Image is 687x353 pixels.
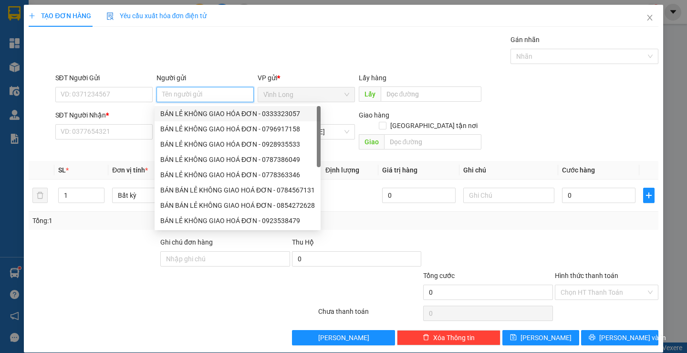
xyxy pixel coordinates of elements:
span: Xóa Thông tin [433,332,475,343]
div: BÁN LẺ KHÔNG GIAO HOÁ ĐƠN - 0923538479 [160,215,315,226]
div: BÁN LẺ KHÔNG GIAO HÓA ĐƠN [8,31,55,77]
div: BÁN LẺ KHÔNG GIAO HÓA ĐƠN - 0333323057 [160,108,315,119]
div: BÁN LẺ KHÔNG GIAO HÓA ĐƠN - 0333323057 [155,106,321,121]
span: Tổng cước [423,272,455,279]
input: Ghi Chú [463,188,554,203]
button: Close [636,5,663,32]
span: Đơn vị tính [112,166,148,174]
span: delete [423,334,429,342]
span: [PERSON_NAME] [520,332,572,343]
input: Dọc đường [381,86,481,102]
div: BÁN BÁN LẺ KHÔNG GIAO HOÁ ĐƠN - 0854272628 [155,198,321,213]
input: Ghi chú đơn hàng [160,251,290,267]
div: Chưa thanh toán [317,306,423,323]
span: Lấy hàng [359,74,386,82]
div: BÁN LẺ KHÔNG GIAO HOÁ ĐƠN - 0787386049 [155,152,321,167]
button: plus [643,188,655,203]
div: BÁN LẺ KHÔNG GIAO HÓA ĐƠN - 0928935533 [160,139,315,150]
span: Cước hàng [562,166,595,174]
div: Tổng: 1 [32,215,266,226]
div: BÁN BÁN LẺ KHÔNG GIAO HOÁ ĐƠN - 0784567131 [160,185,315,195]
span: Định lượng [325,166,359,174]
span: plus [644,192,654,199]
button: save[PERSON_NAME] [502,330,579,345]
div: BÁN LẺ KHÔNG GIAO HOÁ ĐƠN - 0923538479 [155,213,321,228]
span: Lấy [359,86,381,102]
div: Người gửi [156,73,254,83]
div: SĐT Người Nhận [55,110,153,120]
span: Nhận: [62,9,85,19]
div: SĐT Người Gửi [55,73,153,83]
div: BÁN LẺ KHÔNG GIAO HOÁ ĐƠN - 0778363346 [160,170,315,180]
div: BÁN LẺ KHÔNG GIAO HOÁ ĐƠN - 0796917158 [155,121,321,137]
span: Thu Hộ [292,238,314,246]
input: Dọc đường [384,134,481,150]
input: 0 [382,188,456,203]
th: Ghi chú [459,161,558,180]
button: [PERSON_NAME] [292,330,396,345]
div: BÁN BÁN LẺ KHÔNG GIAO HOÁ ĐƠN - 0854272628 [160,200,315,211]
label: Gán nhãn [510,36,540,43]
span: TẠO ĐƠN HÀNG [29,12,91,20]
span: save [510,334,517,342]
div: TP. [PERSON_NAME] [62,8,138,31]
span: Giao hàng [359,111,389,119]
div: BÁN LẺ KHÔNG GIAO HÓA ĐƠN - 0928935533 [155,137,321,152]
span: Yêu cầu xuất hóa đơn điện tử [106,12,207,20]
div: VP gửi [258,73,355,83]
button: deleteXóa Thông tin [397,330,500,345]
span: Giá trị hàng [382,166,417,174]
div: BÁN BÁN LẺ KHÔNG GIAO HOÁ ĐƠN - 0784567131 [155,182,321,198]
span: close [646,14,654,21]
button: delete [32,188,48,203]
div: LAB [PERSON_NAME] [62,31,138,54]
span: Gửi: [8,9,23,19]
label: Ghi chú đơn hàng [160,238,213,246]
span: [PERSON_NAME] và In [599,332,666,343]
div: BÁN LẺ KHÔNG GIAO HOÁ ĐƠN - 0778363346 [155,167,321,182]
div: BÁN LẺ KHÔNG GIAO HOÁ ĐƠN - 0787386049 [160,154,315,165]
span: Bất kỳ [118,188,198,203]
span: [PERSON_NAME] [318,332,369,343]
span: Giao [359,134,384,150]
span: [GEOGRAPHIC_DATA] tận nơi [386,120,481,131]
img: icon [106,12,114,20]
div: Vĩnh Long [8,8,55,31]
span: printer [589,334,595,342]
div: 0917451121 [62,54,138,67]
span: plus [29,12,35,19]
label: Hình thức thanh toán [555,272,618,279]
span: Vĩnh Long [263,87,349,102]
button: printer[PERSON_NAME] và In [581,330,658,345]
span: SL [58,166,66,174]
div: BÁN LẺ KHÔNG GIAO HOÁ ĐƠN - 0796917158 [160,124,315,134]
